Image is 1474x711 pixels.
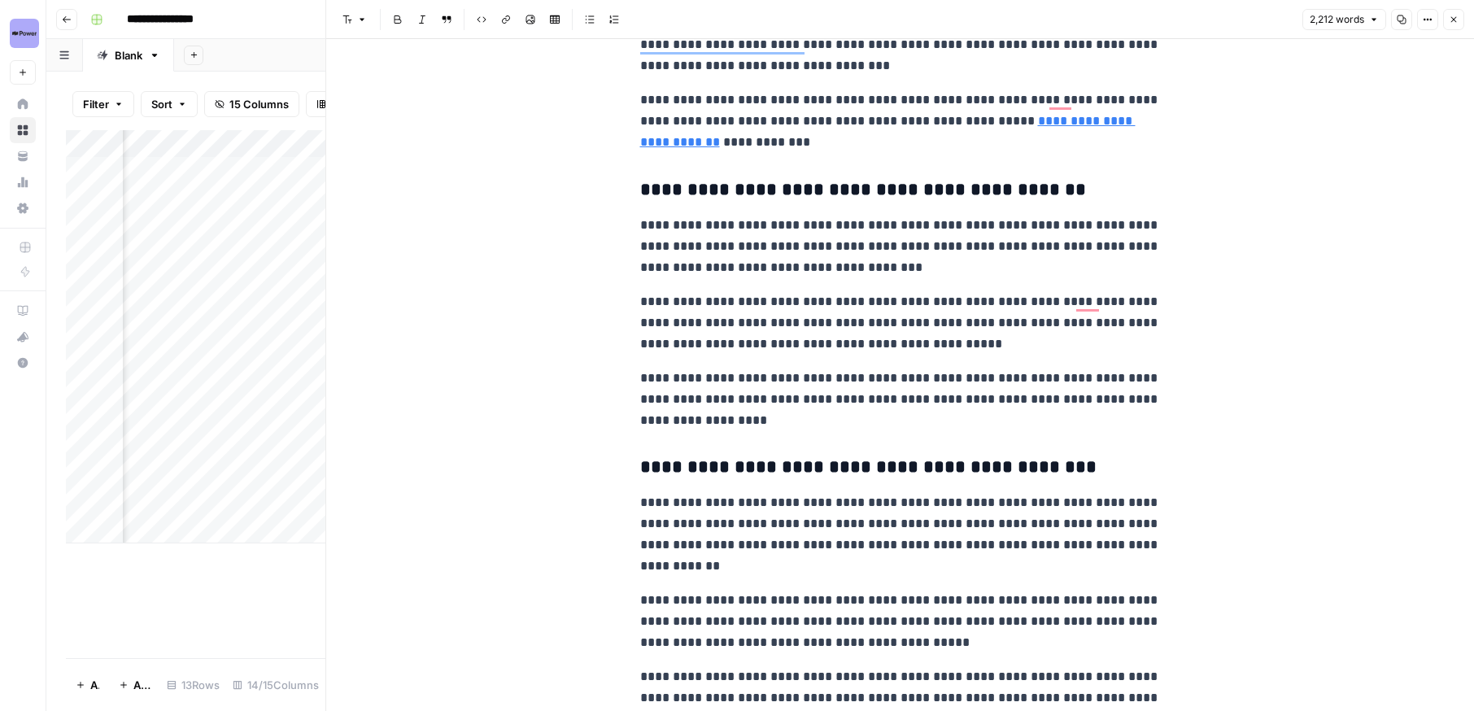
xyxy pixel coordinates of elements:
[109,672,160,698] button: Add 10 Rows
[72,91,134,117] button: Filter
[160,672,226,698] div: 13 Rows
[151,96,172,112] span: Sort
[141,91,198,117] button: Sort
[229,96,289,112] span: 15 Columns
[83,96,109,112] span: Filter
[204,91,299,117] button: 15 Columns
[11,325,35,349] div: What's new?
[10,13,36,54] button: Workspace: Power Digital
[10,350,36,376] button: Help + Support
[10,143,36,169] a: Your Data
[1310,12,1364,27] span: 2,212 words
[10,91,36,117] a: Home
[115,47,142,63] div: Blank
[10,169,36,195] a: Usage
[10,324,36,350] button: What's new?
[1302,9,1386,30] button: 2,212 words
[10,19,39,48] img: Power Digital Logo
[66,672,109,698] button: Add Row
[133,677,150,693] span: Add 10 Rows
[10,195,36,221] a: Settings
[83,39,174,72] a: Blank
[226,672,325,698] div: 14/15 Columns
[90,677,99,693] span: Add Row
[10,117,36,143] a: Browse
[10,298,36,324] a: AirOps Academy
